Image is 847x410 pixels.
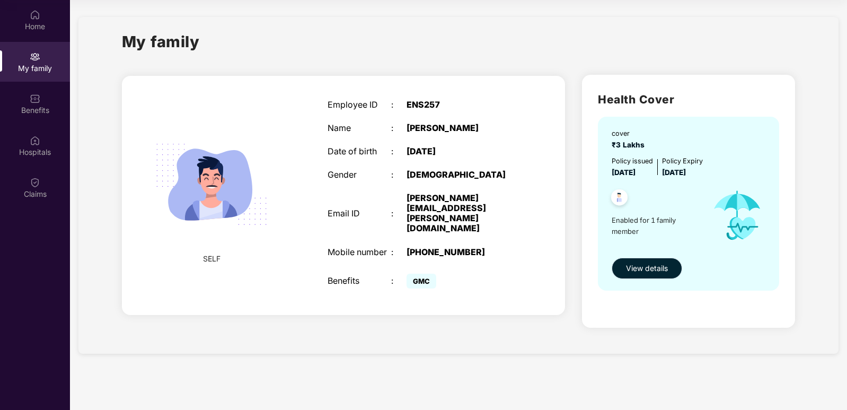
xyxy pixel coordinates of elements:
[626,263,668,274] span: View details
[328,247,391,257] div: Mobile number
[612,215,703,237] span: Enabled for 1 family member
[407,123,517,133] div: [PERSON_NAME]
[606,186,632,212] img: svg+xml;base64,PHN2ZyB4bWxucz0iaHR0cDovL3d3dy53My5vcmcvMjAwMC9zdmciIHdpZHRoPSI0OC45NDMiIGhlaWdodD...
[598,91,779,108] h2: Health Cover
[662,156,703,167] div: Policy Expiry
[391,276,407,286] div: :
[328,146,391,156] div: Date of birth
[612,156,653,167] div: Policy issued
[407,170,517,180] div: [DEMOGRAPHIC_DATA]
[30,135,40,146] img: svg+xml;base64,PHN2ZyBpZD0iSG9zcGl0YWxzIiB4bWxucz0iaHR0cDovL3d3dy53My5vcmcvMjAwMC9zdmciIHdpZHRoPS...
[407,100,517,110] div: ENS257
[143,116,280,254] img: svg+xml;base64,PHN2ZyB4bWxucz0iaHR0cDovL3d3dy53My5vcmcvMjAwMC9zdmciIHdpZHRoPSIyMjQiIGhlaWdodD0iMT...
[30,177,40,188] img: svg+xml;base64,PHN2ZyBpZD0iQ2xhaW0iIHhtbG5zPSJodHRwOi8vd3d3LnczLm9yZy8yMDAwL3N2ZyIgd2lkdGg9IjIwIi...
[407,146,517,156] div: [DATE]
[122,30,200,54] h1: My family
[662,168,686,177] span: [DATE]
[612,141,649,149] span: ₹3 Lakhs
[328,123,391,133] div: Name
[612,168,636,177] span: [DATE]
[407,274,436,289] span: GMC
[407,247,517,257] div: [PHONE_NUMBER]
[391,208,407,219] div: :
[328,170,391,180] div: Gender
[30,51,40,62] img: svg+xml;base64,PHN2ZyB3aWR0aD0iMjAiIGhlaWdodD0iMjAiIHZpZXdCb3g9IjAgMCAyMCAyMCIgZmlsbD0ibm9uZSIgeG...
[407,193,517,233] div: [PERSON_NAME][EMAIL_ADDRESS][PERSON_NAME][DOMAIN_NAME]
[328,276,391,286] div: Benefits
[391,170,407,180] div: :
[391,123,407,133] div: :
[391,100,407,110] div: :
[391,247,407,257] div: :
[703,179,772,253] img: icon
[328,208,391,219] div: Email ID
[612,128,649,139] div: cover
[391,146,407,156] div: :
[612,258,682,279] button: View details
[30,93,40,104] img: svg+xml;base64,PHN2ZyBpZD0iQmVuZWZpdHMiIHhtbG5zPSJodHRwOi8vd3d3LnczLm9yZy8yMDAwL3N2ZyIgd2lkdGg9Ij...
[203,253,220,265] span: SELF
[328,100,391,110] div: Employee ID
[30,10,40,20] img: svg+xml;base64,PHN2ZyBpZD0iSG9tZSIgeG1sbnM9Imh0dHA6Ly93d3cudzMub3JnLzIwMDAvc3ZnIiB3aWR0aD0iMjAiIG...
